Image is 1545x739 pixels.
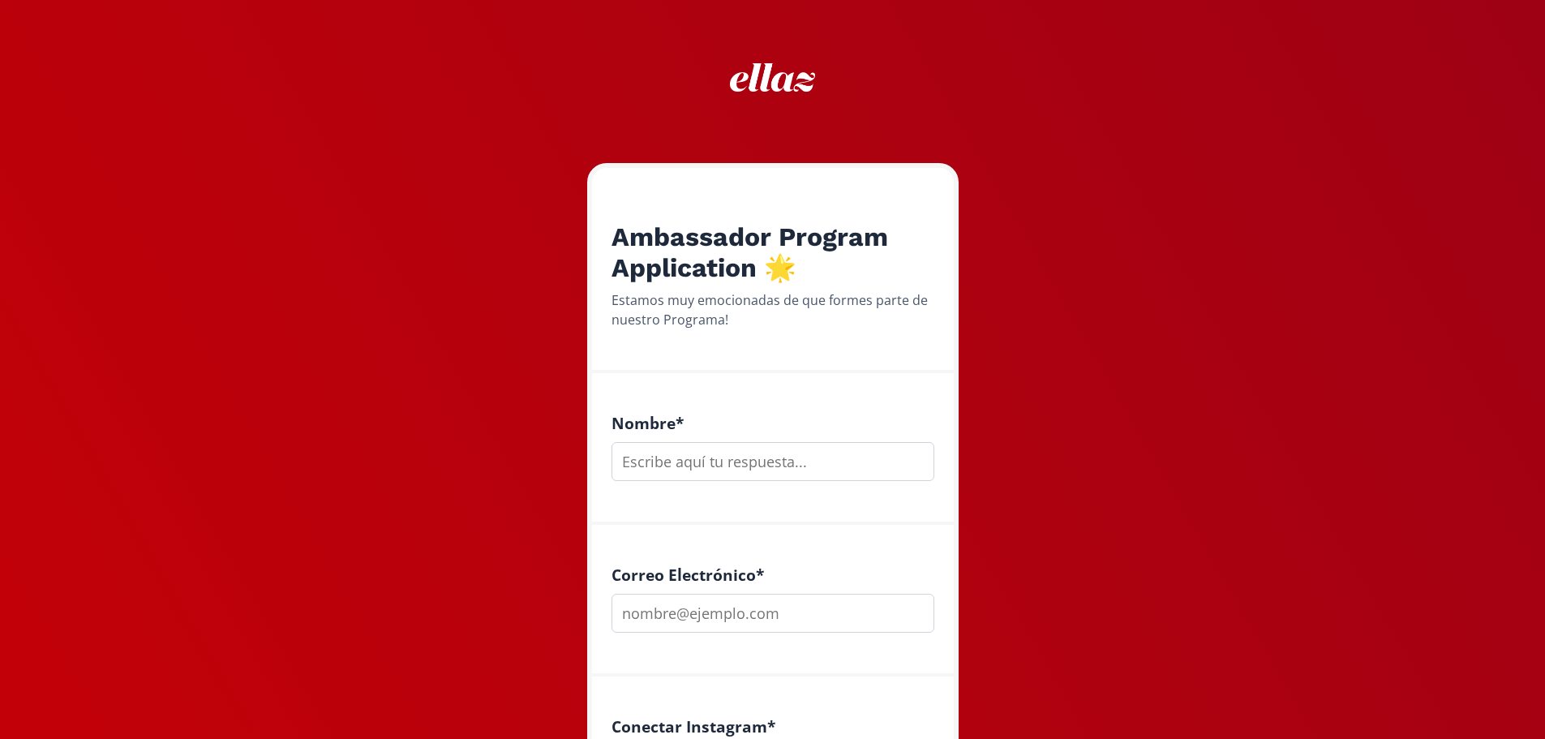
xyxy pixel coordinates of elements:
h4: Nombre * [612,414,934,432]
h4: Conectar Instagram * [612,717,934,736]
h2: Ambassador Program Application 🌟 [612,221,934,284]
input: Escribe aquí tu respuesta... [612,442,934,481]
input: nombre@ejemplo.com [612,594,934,633]
h4: Correo Electrónico * [612,565,934,584]
div: Estamos muy emocionadas de que formes parte de nuestro Programa! [612,290,934,329]
img: ew9eVGDHp6dD [730,63,815,92]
